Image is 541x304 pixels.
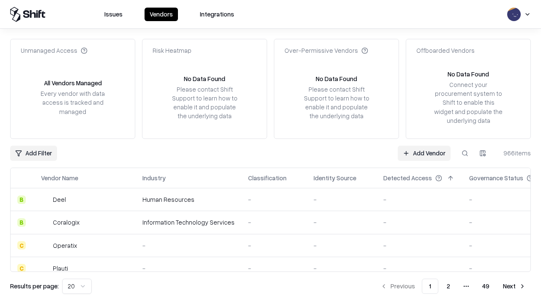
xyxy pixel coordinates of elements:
[41,195,49,204] img: Deel
[41,264,49,272] img: Plauti
[142,241,235,250] div: -
[17,241,26,250] div: C
[17,195,26,204] div: B
[248,174,287,182] div: Classification
[53,195,66,204] div: Deel
[422,279,438,294] button: 1
[248,241,300,250] div: -
[433,80,503,125] div: Connect your procurement system to Shift to enable this widget and populate the underlying data
[17,264,26,272] div: C
[248,218,300,227] div: -
[475,279,496,294] button: 49
[142,218,235,227] div: Information Technology Services
[398,146,451,161] a: Add Vendor
[41,218,49,227] img: Coralogix
[17,218,26,227] div: B
[53,264,68,273] div: Plauti
[383,218,456,227] div: -
[41,174,78,182] div: Vendor Name
[316,74,357,83] div: No Data Found
[498,279,531,294] button: Next
[497,149,531,157] div: 966 items
[448,70,489,79] div: No Data Found
[10,146,57,161] button: Add Filter
[314,195,370,204] div: -
[383,195,456,204] div: -
[38,89,108,116] div: Every vendor with data access is tracked and managed
[248,195,300,204] div: -
[248,264,300,273] div: -
[375,279,531,294] nav: pagination
[53,218,79,227] div: Coralogix
[41,241,49,250] img: Operatix
[145,8,178,21] button: Vendors
[314,174,356,182] div: Identity Source
[284,46,368,55] div: Over-Permissive Vendors
[184,74,225,83] div: No Data Found
[314,264,370,273] div: -
[169,85,240,121] div: Please contact Shift Support to learn how to enable it and populate the underlying data
[469,174,523,182] div: Governance Status
[53,241,77,250] div: Operatix
[314,241,370,250] div: -
[416,46,475,55] div: Offboarded Vendors
[44,79,102,87] div: All Vendors Managed
[142,174,166,182] div: Industry
[153,46,191,55] div: Risk Heatmap
[314,218,370,227] div: -
[195,8,239,21] button: Integrations
[10,282,59,290] p: Results per page:
[142,264,235,273] div: -
[99,8,128,21] button: Issues
[21,46,87,55] div: Unmanaged Access
[383,174,432,182] div: Detected Access
[383,241,456,250] div: -
[142,195,235,204] div: Human Resources
[440,279,457,294] button: 2
[383,264,456,273] div: -
[301,85,372,121] div: Please contact Shift Support to learn how to enable it and populate the underlying data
